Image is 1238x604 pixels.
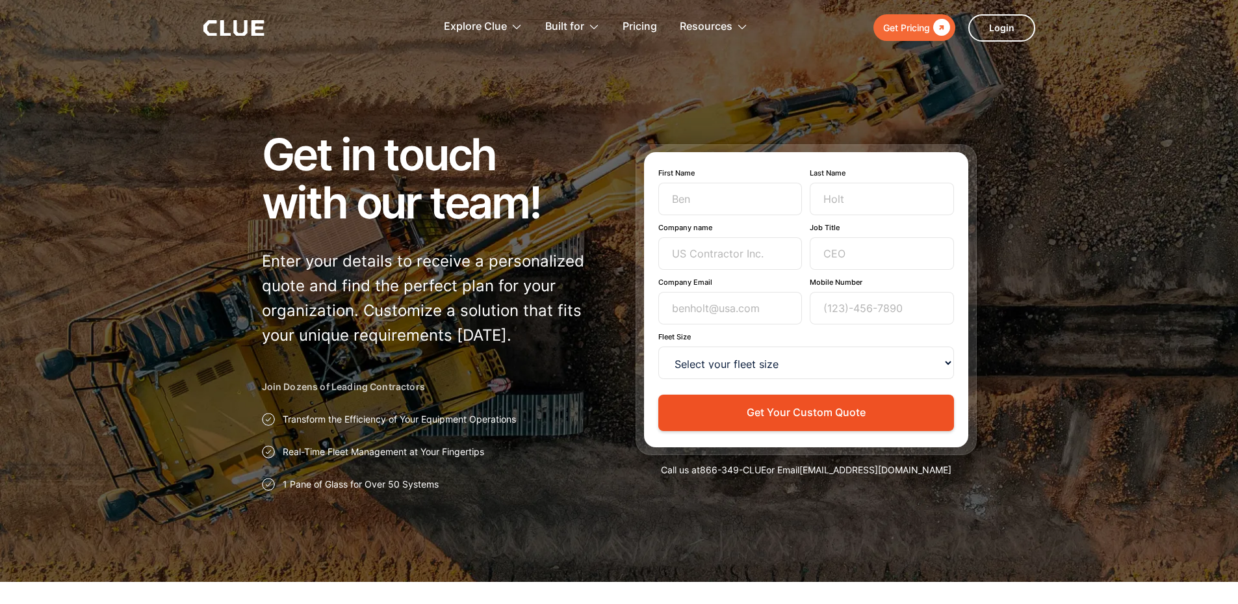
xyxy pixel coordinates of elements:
div:  [930,20,950,36]
h2: Join Dozens of Leading Contractors [262,380,603,393]
div: Call us at or Email [636,464,977,477]
input: benholt@usa.com [658,292,803,324]
a: 866-349-CLUE [700,464,766,475]
a: [EMAIL_ADDRESS][DOMAIN_NAME] [799,464,951,475]
input: Holt [810,183,954,215]
p: Enter your details to receive a personalized quote and find the perfect plan for your organizatio... [262,249,603,348]
img: Approval checkmark icon [262,413,275,426]
label: Job Title [810,223,954,232]
div: Resources [680,7,732,47]
a: Login [968,14,1035,42]
label: Last Name [810,168,954,177]
input: (123)-456-7890 [810,292,954,324]
a: Pricing [623,7,657,47]
a: Get Pricing [873,14,955,41]
p: Transform the Efficiency of Your Equipment Operations [283,413,516,426]
div: Get Pricing [883,20,930,36]
img: Approval checkmark icon [262,478,275,491]
div: Built for [545,7,584,47]
input: CEO [810,237,954,270]
button: Get Your Custom Quote [658,395,954,430]
label: Mobile Number [810,278,954,287]
p: 1 Pane of Glass for Over 50 Systems [283,478,439,491]
label: Fleet Size [658,332,954,341]
label: First Name [658,168,803,177]
label: Company name [658,223,803,232]
input: US Contractor Inc. [658,237,803,270]
label: Company Email [658,278,803,287]
img: Approval checkmark icon [262,445,275,458]
p: Real-Time Fleet Management at Your Fingertips [283,445,484,458]
h1: Get in touch with our team! [262,130,603,226]
input: Ben [658,183,803,215]
div: Explore Clue [444,7,507,47]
